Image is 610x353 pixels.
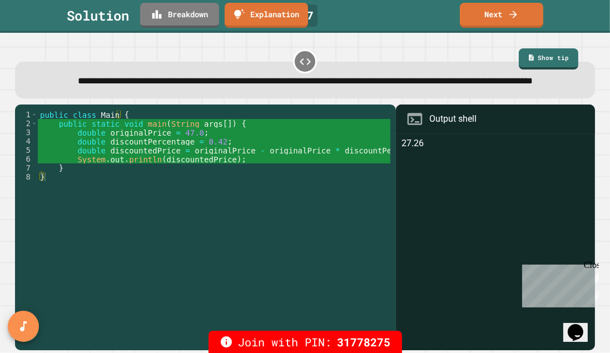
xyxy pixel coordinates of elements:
[53,15,73,24] span: xTiles
[4,4,77,71] div: Chat with us now!Close
[31,110,37,119] span: Toggle code folding, rows 1 through 8
[31,119,37,128] span: Toggle code folding, rows 2 through 7
[225,3,308,28] a: Explanation
[51,128,102,137] span: Clip a screenshot
[8,311,39,342] button: SpeedDial basic example
[15,155,38,163] div: 6
[15,128,38,137] div: 3
[33,124,203,142] button: Clip a screenshot
[15,146,38,155] div: 5
[209,331,402,353] div: Join with PIN:
[338,334,391,350] span: 31778275
[563,309,599,342] iframe: chat widget
[519,48,579,69] a: Show tip
[140,3,219,28] a: Breakdown
[135,157,195,170] span: Clear all and close
[51,111,87,120] span: Clip a block
[429,112,477,126] div: Output shell
[51,93,148,102] span: Clip a selection (Select text first)
[15,137,38,146] div: 4
[15,172,38,181] div: 8
[401,137,589,350] div: 27.26
[51,75,101,84] span: Clip a bookmark
[15,119,38,128] div: 2
[33,106,203,124] button: Clip a block
[460,3,543,28] a: Next
[67,6,129,26] div: Solution
[15,163,38,172] div: 7
[33,71,203,88] button: Clip a bookmark
[15,110,38,119] div: 1
[33,88,203,106] button: Clip a selection (Select text first)
[518,260,599,307] iframe: chat widget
